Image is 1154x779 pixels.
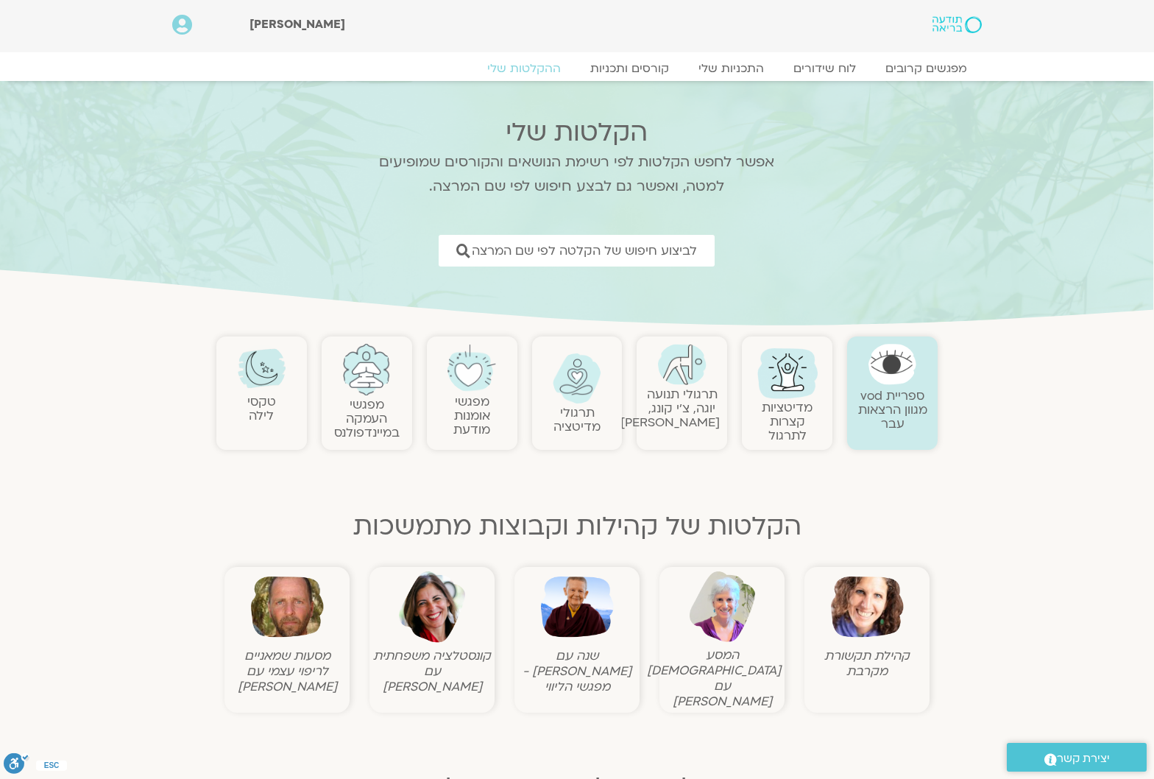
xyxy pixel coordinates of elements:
figcaption: קהילת תקשורת מקרבת [808,648,926,679]
a: יצירת קשר [1007,743,1147,772]
a: תרגולימדיטציה [553,404,601,435]
figcaption: מסעות שמאניים לריפוי עצמי עם [PERSON_NAME] [228,648,346,694]
p: אפשר לחפש הקלטות לפי רשימת הנושאים והקורסים שמופיעים למטה, ואפשר גם לבצע חיפוש לפי שם המרצה. [359,150,793,199]
a: ספריית vodמגוון הרצאות עבר [858,387,927,432]
span: יצירת קשר [1057,749,1110,769]
a: מפגשים קרובים [871,61,982,76]
figcaption: שנה עם [PERSON_NAME] - מפגשי הליווי [518,648,636,694]
span: [PERSON_NAME] [249,16,345,32]
figcaption: המסע [DEMOGRAPHIC_DATA] עם [PERSON_NAME] [663,647,781,709]
a: לוח שידורים [779,61,871,76]
a: ההקלטות שלי [472,61,576,76]
a: קורסים ותכניות [576,61,684,76]
nav: Menu [172,61,982,76]
h2: הקלטות של קהילות וקבוצות מתמשכות [216,512,938,541]
a: לביצוע חיפוש של הקלטה לפי שם המרצה [439,235,715,267]
a: מפגשיאומנות מודעת [453,393,490,438]
a: טקסילילה [247,393,276,424]
a: תרגולי תנועהיוגה, צ׳י קונג, [PERSON_NAME] [620,386,720,431]
a: מדיטציות קצרות לתרגול [762,399,813,444]
h2: הקלטות שלי [359,118,793,147]
figcaption: קונסטלציה משפחתית עם [PERSON_NAME] [373,648,491,694]
a: מפגשיהעמקה במיינדפולנס [334,396,400,441]
span: לביצוע חיפוש של הקלטה לפי שם המרצה [472,244,697,258]
a: התכניות שלי [684,61,779,76]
